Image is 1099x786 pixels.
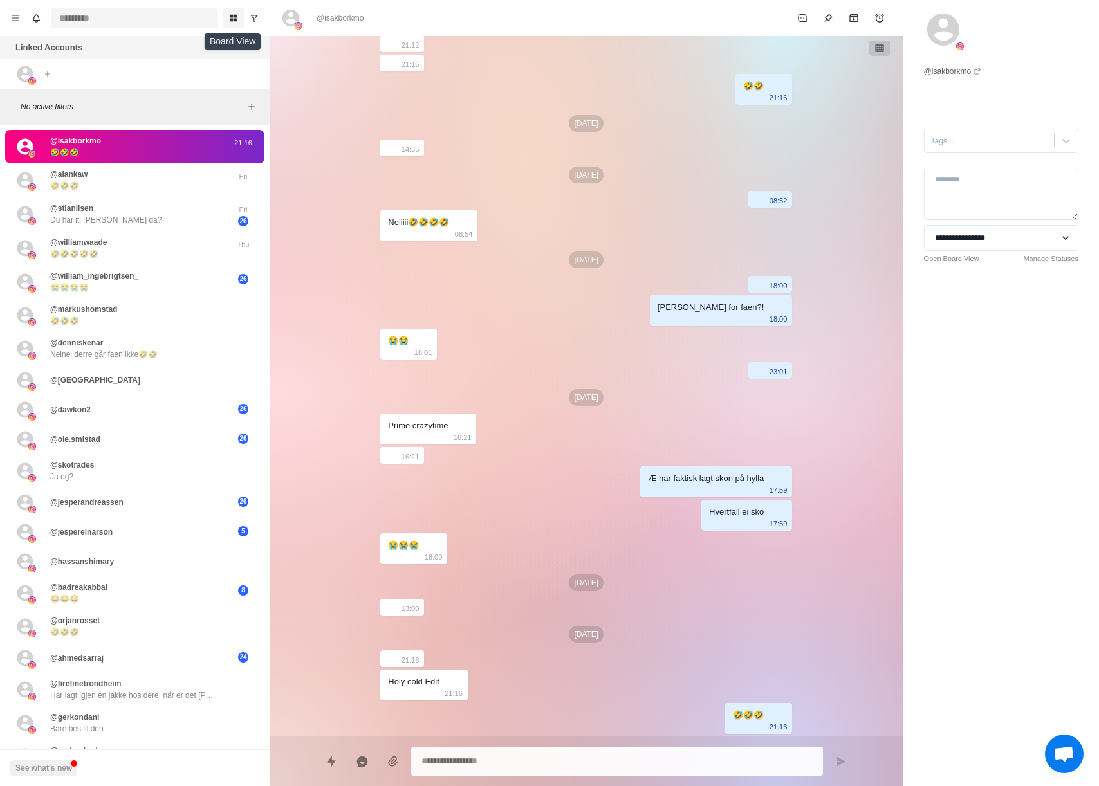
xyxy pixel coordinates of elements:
[28,77,36,85] img: picture
[28,352,36,360] img: picture
[50,723,104,735] p: Bare bestill den
[50,556,114,567] p: @hassanshimary
[445,686,463,700] p: 21:16
[733,708,764,722] div: 🤣🤣🤣
[50,745,107,756] p: @r_star_barber
[223,8,244,28] button: Board View
[50,593,79,605] p: 😂😂😂
[867,5,892,31] button: Add reminder
[28,474,36,482] img: picture
[15,41,82,54] p: Linked Accounts
[238,526,248,536] span: 5
[50,169,88,180] p: @alankaw
[28,535,36,543] img: picture
[28,413,36,421] img: picture
[238,749,248,759] span: 25
[50,497,124,508] p: @jesperandreassen
[28,630,36,637] img: picture
[425,550,443,564] p: 18:00
[28,285,36,293] img: picture
[924,66,982,77] a: @isakborkmo
[50,180,79,192] p: 🤣🤣🤣
[569,115,604,132] p: [DATE]
[238,497,248,507] span: 26
[402,653,420,667] p: 21:16
[244,99,259,114] button: Add filters
[295,22,302,30] img: picture
[770,194,788,208] p: 08:52
[317,12,364,24] p: @isakborkmo
[380,749,406,774] button: Add media
[21,101,244,113] p: No active filters
[50,147,79,158] p: 🤣🤣🤣
[924,253,979,264] a: Open Board View
[770,279,788,293] p: 18:00
[50,270,138,282] p: @william_ingebrigtsen_
[28,183,36,191] img: picture
[50,374,140,386] p: @[GEOGRAPHIC_DATA]
[50,304,117,315] p: @markushomstad
[50,282,89,293] p: 😭😭😭😭
[790,5,815,31] button: Mark as unread
[50,349,158,360] p: Neinei derre går faen ikke🤣🤣
[50,315,79,327] p: 🤣🤣🤣
[569,389,604,406] p: [DATE]
[238,404,248,414] span: 26
[28,726,36,734] img: picture
[388,538,419,553] div: 😭😭😭
[50,526,113,538] p: @jespereinarson
[50,626,79,638] p: 🤣🤣🤣
[709,505,764,519] div: Hvertfall ei sko
[319,749,344,774] button: Quick replies
[402,142,420,156] p: 14:35
[569,626,604,643] p: [DATE]
[50,237,107,248] p: @williamwaade
[227,239,259,250] p: Thu
[388,419,448,433] div: Prime crazytime
[50,615,100,626] p: @orjanrosset
[956,42,964,50] img: picture
[1045,735,1084,773] div: Åpne chat
[238,434,248,444] span: 26
[50,404,91,416] p: @dawkon2
[569,167,604,183] p: [DATE]
[227,205,259,215] p: Fri
[28,251,36,259] img: picture
[28,217,36,225] img: picture
[1023,253,1078,264] a: Manage Statuses
[50,248,98,260] p: 🤣🤣🤣🤣🤣
[402,57,420,71] p: 21:16
[569,574,604,591] p: [DATE]
[770,483,788,497] p: 17:59
[227,171,259,182] p: Fri
[50,214,162,226] p: Du har itj [PERSON_NAME] da?
[50,337,103,349] p: @denniskenar
[28,150,36,158] img: picture
[743,79,764,93] div: 🤣🤣
[50,203,98,214] p: @stianilsen_
[388,334,409,348] div: 😭😭
[770,312,788,326] p: 18:00
[454,430,472,444] p: 16:21
[402,601,420,616] p: 13:00
[10,760,77,776] button: See what's new
[770,91,788,105] p: 21:16
[238,274,248,284] span: 26
[28,318,36,326] img: picture
[28,693,36,700] img: picture
[50,711,99,723] p: @gerkondani
[815,5,841,31] button: Pin
[349,749,375,774] button: Reply with AI
[388,675,439,689] div: Holy cold Edit
[770,720,788,734] p: 21:16
[841,5,867,31] button: Archive
[50,581,107,593] p: @badreakabbal
[648,471,764,486] div: Æ har faktisk lagt skon på hylla
[569,251,604,268] p: [DATE]
[238,216,248,226] span: 26
[50,459,94,471] p: @skotrades
[50,678,121,690] p: @firefinetrondheim
[244,8,264,28] button: Show unread conversations
[238,585,248,596] span: 8
[28,506,36,513] img: picture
